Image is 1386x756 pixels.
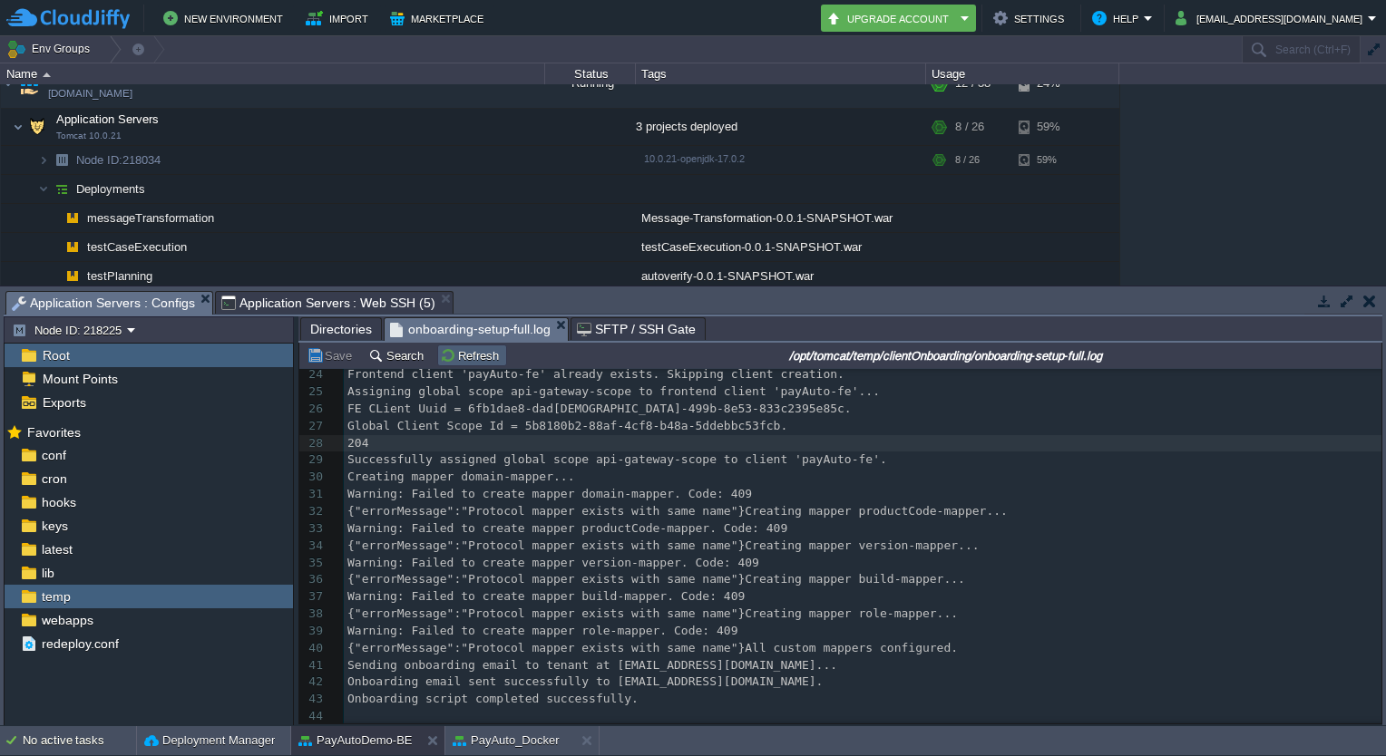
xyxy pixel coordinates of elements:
a: lib [38,565,57,581]
div: 28 [299,435,327,452]
img: CloudJiffy [6,7,130,30]
div: 36 [299,571,327,588]
div: 40 [299,640,327,657]
a: hooks [38,494,79,510]
span: FE CLient Uuid = 6fb1dae8-dad[DEMOGRAPHIC_DATA]-499b-8e53-833c2395e85c. [347,402,852,415]
div: 32 [299,503,327,520]
a: Exports [39,394,89,411]
div: 35 [299,555,327,572]
img: AMDAwAAAACH5BAEAAAAALAAAAAABAAEAAAICRAEAOw== [38,175,49,203]
button: Settings [993,7,1069,29]
span: Root [39,347,73,363]
div: 43 [299,691,327,708]
a: Node ID:218034 [74,152,163,168]
img: AMDAwAAAACH5BAEAAAAALAAAAAABAAEAAAICRAEAOw== [49,262,60,290]
img: AMDAwAAAACH5BAEAAAAALAAAAAABAAEAAAICRAEAOw== [43,73,51,77]
button: [EMAIL_ADDRESS][DOMAIN_NAME] [1176,7,1368,29]
span: SFTP / SSH Gate [577,318,696,340]
a: temp [38,588,73,605]
div: Tags [637,63,925,84]
span: keys [38,518,71,534]
span: Sending onboarding email to tenant at [EMAIL_ADDRESS][DOMAIN_NAME]... [347,658,837,672]
div: 41 [299,657,327,674]
div: 27 [299,418,327,435]
span: Tomcat 10.0.21 [56,131,122,141]
button: Deployment Manager [144,732,275,750]
a: Application ServersTomcat 10.0.21 [54,112,161,126]
img: AMDAwAAAACH5BAEAAAAALAAAAAABAAEAAAICRAEAOw== [60,204,85,232]
span: {"errorMessage":"Protocol mapper exists with same name"}Creating mapper version-mapper... [347,538,980,552]
span: Favorites [24,424,83,441]
button: PayAuto_Docker [453,732,560,750]
span: onboarding-setup-full.log [390,318,551,341]
button: Env Groups [6,36,96,62]
span: Frontend client 'payAuto-fe' already exists. Skipping client creation. [347,367,844,381]
button: New Environment [163,7,288,29]
span: Onboarding email sent successfully to [EMAIL_ADDRESS][DOMAIN_NAME]. [347,674,823,688]
img: AMDAwAAAACH5BAEAAAAALAAAAAABAAEAAAICRAEAOw== [49,233,60,261]
a: cron [38,470,70,487]
button: Marketplace [390,7,489,29]
div: Message-Transformation-0.0.1-SNAPSHOT.war [636,204,926,232]
button: PayAutoDemo-BE [298,732,413,750]
span: {"errorMessage":"Protocol mapper exists with same name"}Creating mapper role-mapper... [347,606,958,620]
div: 42 [299,674,327,691]
div: Name [2,63,544,84]
button: Node ID: 218225 [12,322,127,338]
div: 38 [299,606,327,623]
a: testCaseExecution [85,239,190,255]
a: Deployments [74,181,148,197]
a: latest [38,541,75,557]
div: 31 [299,486,327,503]
span: Node ID: [76,153,122,167]
span: 204 [347,436,368,450]
span: Application Servers : Web SSH (5) [221,292,435,314]
img: AMDAwAAAACH5BAEAAAAALAAAAAABAAEAAAICRAEAOw== [13,109,24,145]
img: AMDAwAAAACH5BAEAAAAALAAAAAABAAEAAAICRAEAOw== [60,233,85,261]
span: messageTransformation [85,210,217,226]
div: 37 [299,588,327,606]
a: webapps [38,612,96,628]
a: testPlanning [85,268,155,284]
div: 59% [1019,109,1078,145]
span: {"errorMessage":"Protocol mapper exists with same name"}All custom mappers configured. [347,641,958,654]
span: Warning: Failed to create mapper role-mapper. Code: 409 [347,624,737,637]
span: Warning: Failed to create mapper productCode-mapper. Code: 409 [347,521,787,535]
img: AMDAwAAAACH5BAEAAAAALAAAAAABAAEAAAICRAEAOw== [49,204,60,232]
span: Warning: Failed to create mapper domain-mapper. Code: 409 [347,487,752,500]
span: 10.0.21-openjdk-17.0.2 [644,153,745,164]
div: 25 [299,383,327,401]
a: [DOMAIN_NAME] [48,84,132,102]
img: AMDAwAAAACH5BAEAAAAALAAAAAABAAEAAAICRAEAOw== [60,262,85,290]
div: No active tasks [23,726,136,755]
div: 33 [299,520,327,538]
div: 59% [1019,146,1078,174]
div: 29 [299,451,327,469]
a: Favorites [24,425,83,440]
div: 24 [299,366,327,383]
a: redeploy.conf [38,635,122,652]
div: autoverify-0.0.1-SNAPSHOT.war [636,262,926,290]
div: Status [546,63,635,84]
div: 8 / 26 [955,146,980,174]
button: Save [307,347,357,363]
button: Help [1092,7,1144,29]
img: AMDAwAAAACH5BAEAAAAALAAAAAABAAEAAAICRAEAOw== [49,175,74,203]
div: 44 [299,708,327,725]
a: conf [38,447,69,463]
div: 30 [299,469,327,486]
button: Import [306,7,374,29]
span: Directories [310,318,372,340]
img: AMDAwAAAACH5BAEAAAAALAAAAAABAAEAAAICRAEAOw== [38,146,49,174]
span: Creating mapper domain-mapper... [347,470,574,483]
span: Mount Points [39,371,121,387]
